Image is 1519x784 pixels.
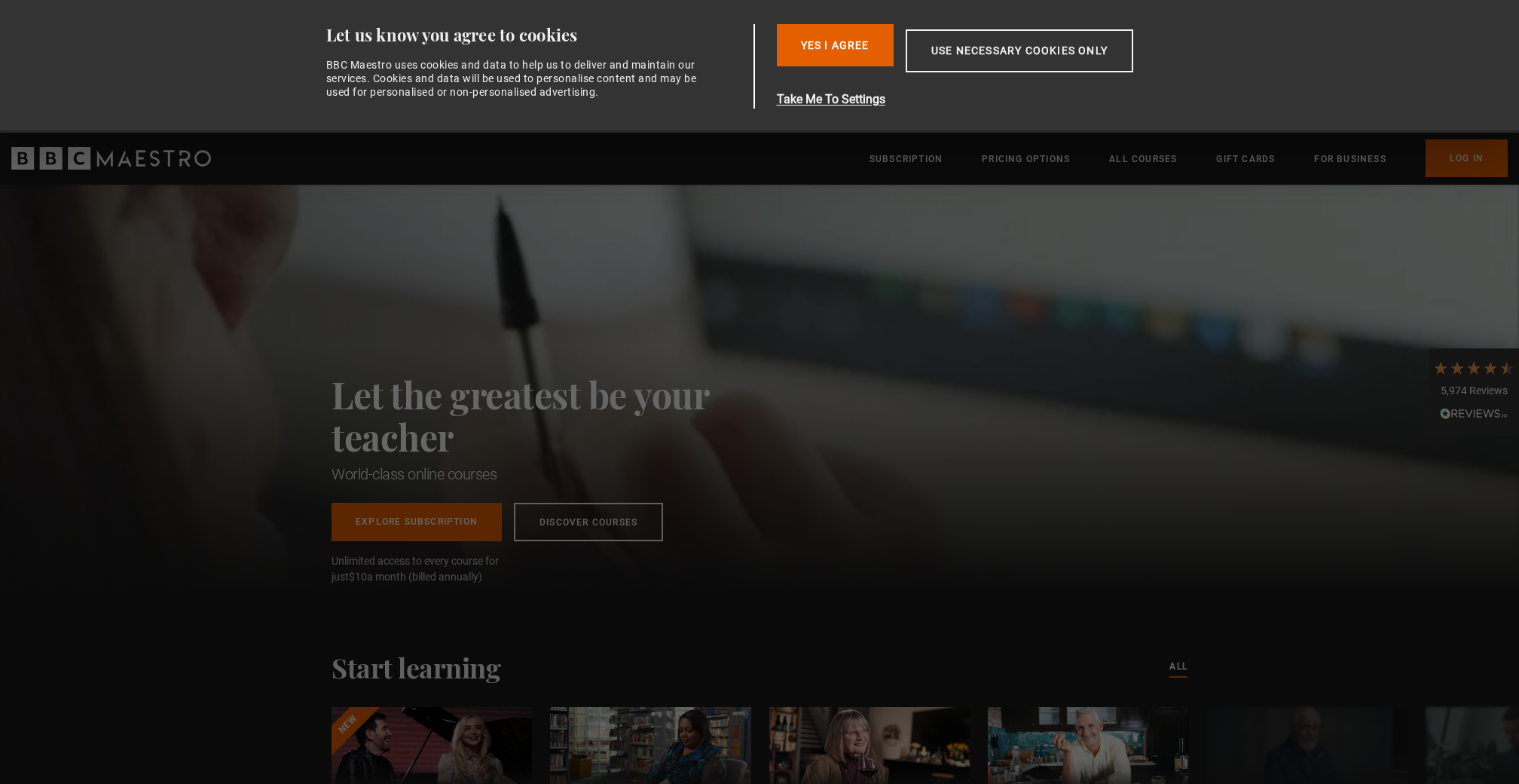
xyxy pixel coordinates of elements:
[332,503,502,541] a: Explore Subscription
[1426,139,1508,177] a: Log In
[1429,348,1519,436] div: 5,974 ReviewsRead All Reviews
[326,58,706,100] div: BBC Maestro uses cookies and data to help us to deliver and maintain our services. Cookies and da...
[326,24,748,46] div: Let us know you agree to cookies
[1169,659,1187,675] a: All
[1216,152,1275,167] a: Gift Cards
[870,152,943,167] a: Subscription
[349,571,367,583] span: $10
[332,651,500,683] h2: Start learning
[777,24,894,66] button: Yes I Agree
[1109,152,1177,167] a: All Courses
[332,373,776,458] h2: Let the greatest be your teacher
[11,147,211,170] svg: BBC Maestro
[870,139,1508,177] nav: Primary
[1432,384,1515,399] div: 5,974 Reviews
[777,90,1205,109] button: Take Me To Settings
[1314,152,1386,167] a: For business
[982,152,1070,167] a: Pricing Options
[1440,408,1508,418] img: REVIEWS.io
[1432,406,1515,424] div: Read All Reviews
[514,503,663,541] a: Discover Courses
[1432,360,1515,376] div: 4.7 Stars
[906,29,1133,72] button: Use necessary cookies only
[332,464,776,485] h1: World-class online courses
[332,553,535,585] span: Unlimited access to every course for just a month (billed annually)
